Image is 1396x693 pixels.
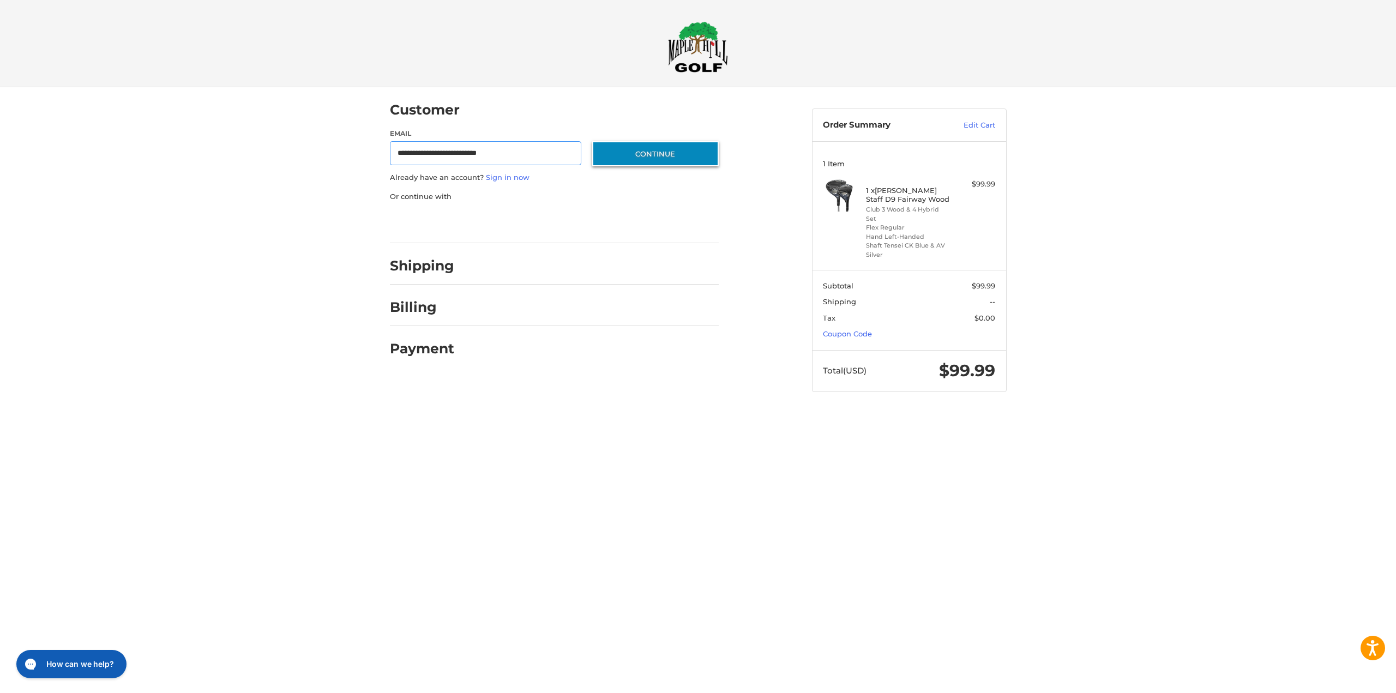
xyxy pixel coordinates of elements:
img: Maple Hill Golf [668,21,728,73]
a: Coupon Code [823,329,872,338]
span: Subtotal [823,281,853,290]
h2: Billing [390,299,454,316]
iframe: Google Customer Reviews [1306,664,1396,693]
h2: Shipping [390,257,454,274]
iframe: Gorgias live chat messenger [11,646,130,682]
span: $99.99 [972,281,995,290]
li: Club 3 Wood & 4 Hybrid Set [866,205,949,223]
h4: 1 x [PERSON_NAME] Staff D9 Fairway Wood [866,186,949,204]
a: Sign in now [486,173,529,182]
iframe: PayPal-paypal [386,213,468,232]
iframe: PayPal-venmo [571,213,653,232]
span: $99.99 [939,360,995,381]
h3: Order Summary [823,120,940,131]
p: Or continue with [390,191,719,202]
a: Edit Cart [940,120,995,131]
h3: 1 Item [823,159,995,168]
h2: Payment [390,340,454,357]
li: Hand Left-Handed [866,232,949,242]
h2: Customer [390,101,460,118]
span: -- [990,297,995,306]
li: Flex Regular [866,223,949,232]
li: Shaft Tensei CK Blue & AV Silver [866,241,949,259]
button: Continue [592,141,719,166]
span: $0.00 [974,314,995,322]
span: Total (USD) [823,365,867,376]
div: $99.99 [952,179,995,190]
span: Shipping [823,297,856,306]
span: Tax [823,314,835,322]
iframe: PayPal-paylater [479,213,561,232]
p: Already have an account? [390,172,719,183]
label: Email [390,129,582,138]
